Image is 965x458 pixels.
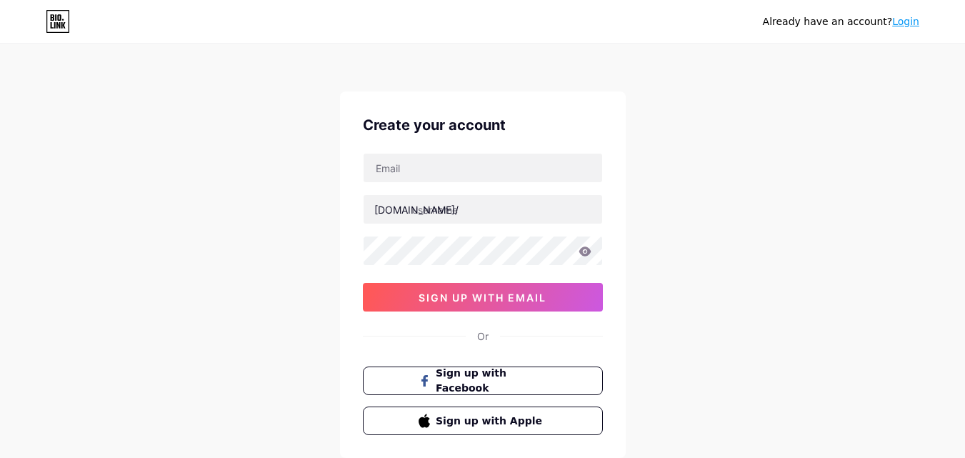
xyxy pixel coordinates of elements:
button: Sign up with Facebook [363,367,603,395]
div: Already have an account? [763,14,919,29]
span: Sign up with Apple [436,414,546,429]
div: Create your account [363,114,603,136]
span: Sign up with Facebook [436,366,546,396]
input: username [364,195,602,224]
span: sign up with email [419,292,546,304]
input: Email [364,154,602,182]
div: Or [477,329,489,344]
div: [DOMAIN_NAME]/ [374,202,459,217]
a: Login [892,16,919,27]
button: Sign up with Apple [363,407,603,435]
button: sign up with email [363,283,603,312]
